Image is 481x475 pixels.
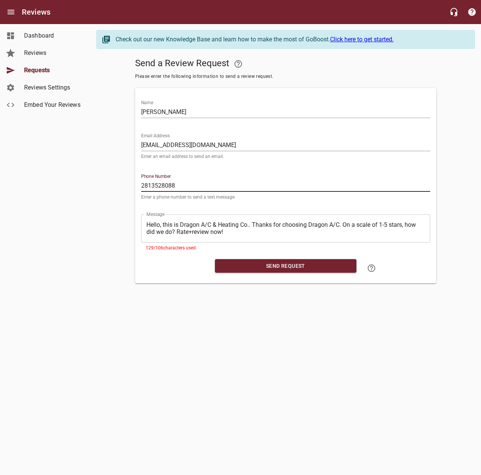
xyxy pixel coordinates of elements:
[330,36,394,43] a: Click here to get started.
[463,3,481,21] button: Support Portal
[229,55,247,73] a: Your Google or Facebook account must be connected to "Send a Review Request"
[24,100,81,109] span: Embed Your Reviews
[116,35,467,44] div: Check out our new Knowledge Base and learn how to make the most of GoBoost.
[24,31,81,40] span: Dashboard
[362,259,381,277] a: Learn how to "Send a Review Request"
[141,100,153,105] label: Name
[141,134,170,138] label: Email Address
[146,221,425,235] textarea: Hello, this is Dragon A/C & Heating Co.. Thanks for choosing Dragon A/C. On a scale of 1-5 stars,...
[141,195,430,199] p: Enter a phone number to send a text message.
[135,55,436,73] h5: Send a Review Request
[141,154,430,159] p: Enter an email address to send an email.
[215,259,356,273] button: Send Request
[2,3,20,21] button: Open drawer
[141,174,171,179] label: Phone Number
[24,66,81,75] span: Requests
[22,6,50,18] h6: Reviews
[24,83,81,92] span: Reviews Settings
[24,49,81,58] span: Reviews
[135,73,436,80] span: Please enter the following information to send a review request.
[146,245,197,250] span: 129 / 106 characters used.
[221,261,350,271] span: Send Request
[445,3,463,21] button: Live Chat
